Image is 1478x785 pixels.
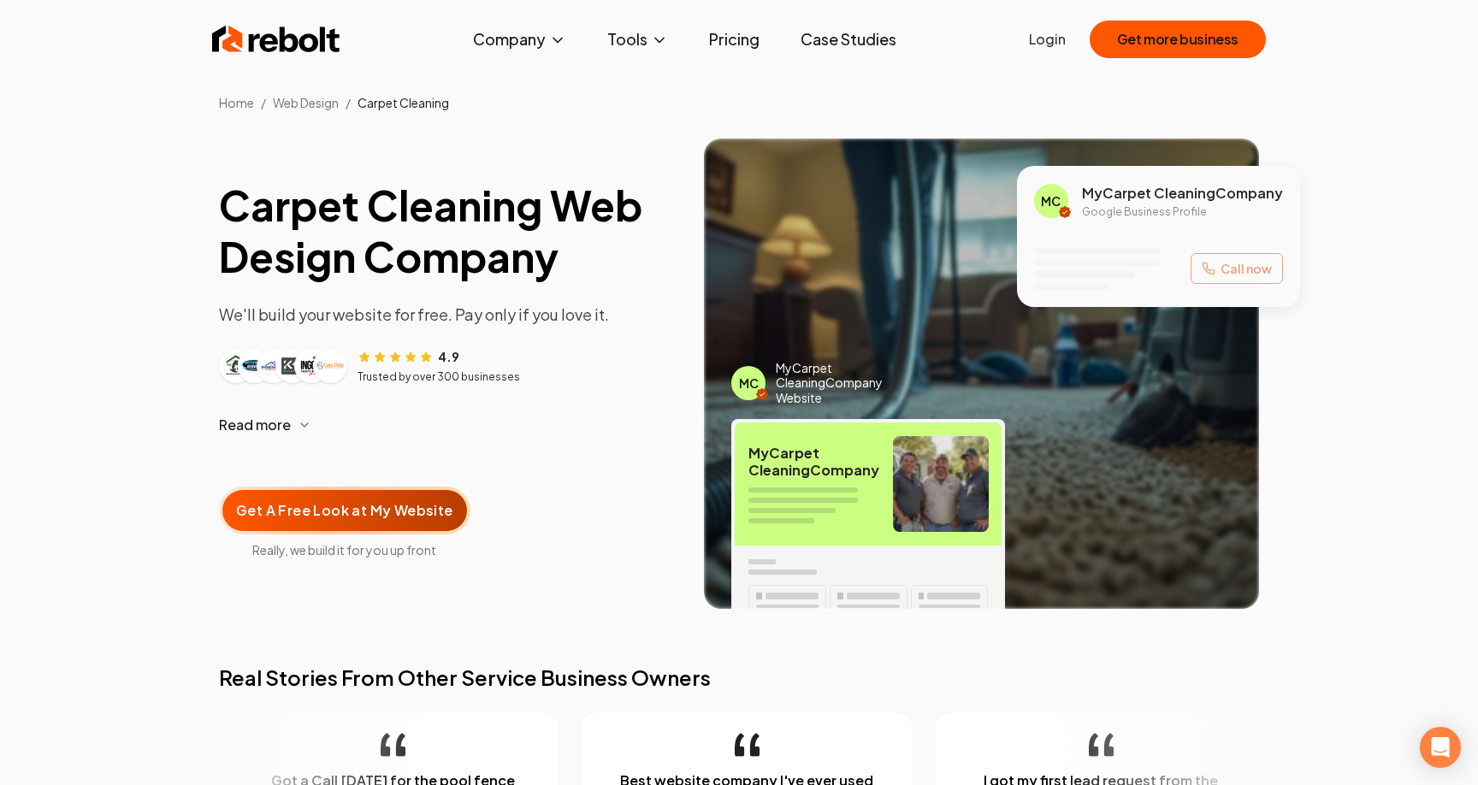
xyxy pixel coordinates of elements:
h2: Real Stories From Other Service Business Owners [219,664,1259,691]
button: Get more business [1090,21,1266,58]
a: Login [1029,29,1066,50]
span: Carpet Cleaning [358,95,449,110]
li: / [346,94,351,111]
span: Really, we build it for you up front [219,541,470,558]
a: Case Studies [787,22,910,56]
span: Get A Free Look at My Website [236,500,453,521]
a: Get A Free Look at My WebsiteReally, we build it for you up front [219,459,470,558]
p: Trusted by over 300 businesses [358,370,520,384]
img: quotation-mark [1089,733,1114,757]
li: / [261,94,266,111]
div: Open Intercom Messenger [1420,727,1461,768]
button: Tools [594,22,682,56]
p: We'll build your website for free. Pay only if you love it. [219,303,677,327]
button: Read more [219,404,677,446]
a: Home [219,95,254,110]
span: 4.9 [438,348,459,365]
img: quotation-mark [735,733,760,757]
img: Customer logo 2 [241,352,269,380]
img: Rebolt Logo [212,22,340,56]
img: Customer logo 3 [260,352,287,380]
img: Customer logo 4 [279,352,306,380]
div: Rating: 4.9 out of 5 stars [358,347,459,365]
span: My Carpet Cleaning Company Website [776,361,913,406]
img: quotation-mark [381,733,405,757]
button: Get A Free Look at My Website [219,487,470,534]
a: Pricing [695,22,773,56]
h1: Carpet Cleaning Web Design Company [219,180,677,282]
nav: Breadcrumb [192,94,1286,111]
span: Read more [219,415,291,435]
img: Image of completed Carpet Cleaning job [704,139,1259,609]
img: Customer logo 6 [316,352,344,380]
span: My Carpet Cleaning Company [1082,183,1283,204]
span: Web Design [273,95,339,110]
p: Google Business Profile [1082,205,1283,219]
img: Carpet Cleaning team [893,436,989,532]
article: Customer reviews [219,347,677,384]
img: Customer logo 1 [222,352,250,380]
div: Customer logos [219,349,347,383]
span: MC [1041,192,1061,210]
span: MC [739,375,759,392]
img: Customer logo 5 [298,352,325,380]
button: Company [459,22,580,56]
span: My Carpet Cleaning Company [748,445,879,479]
